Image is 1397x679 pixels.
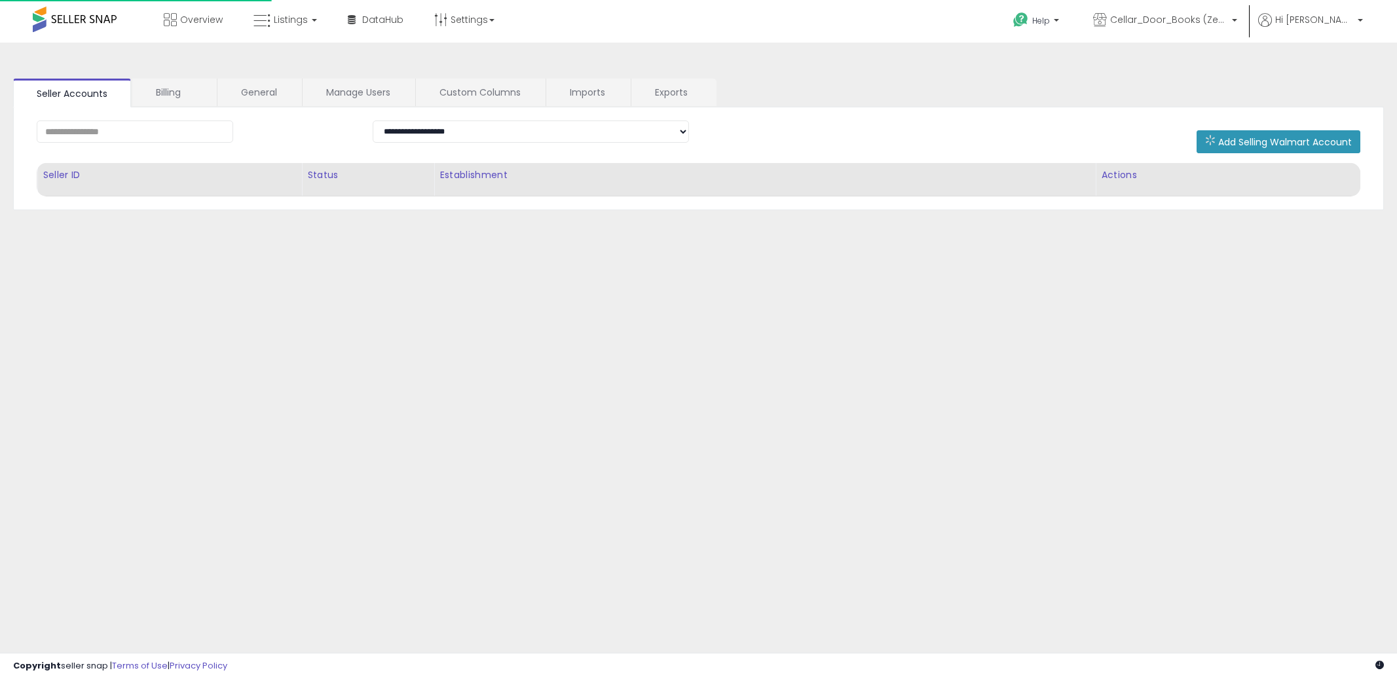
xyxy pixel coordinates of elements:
a: Manage Users [303,79,414,106]
span: Help [1032,15,1050,26]
div: Seller ID [43,168,296,182]
i: Get Help [1013,12,1029,28]
a: Billing [132,79,215,106]
span: Hi [PERSON_NAME] [1275,13,1354,26]
span: Overview [180,13,223,26]
a: General [217,79,301,106]
a: Exports [631,79,715,106]
div: Status [307,168,428,182]
span: Add Selling Walmart Account [1218,136,1352,149]
span: DataHub [362,13,403,26]
button: Add Selling Walmart Account [1197,130,1360,153]
a: Seller Accounts [13,79,131,107]
span: Cellar_Door_Books (Zentra LLC) [GEOGRAPHIC_DATA] [1110,13,1228,26]
a: Hi [PERSON_NAME] [1258,13,1363,43]
span: Listings [274,13,308,26]
a: Custom Columns [416,79,544,106]
div: Actions [1101,168,1354,182]
a: Imports [546,79,629,106]
a: Help [1003,2,1072,43]
div: Establishment [439,168,1090,182]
